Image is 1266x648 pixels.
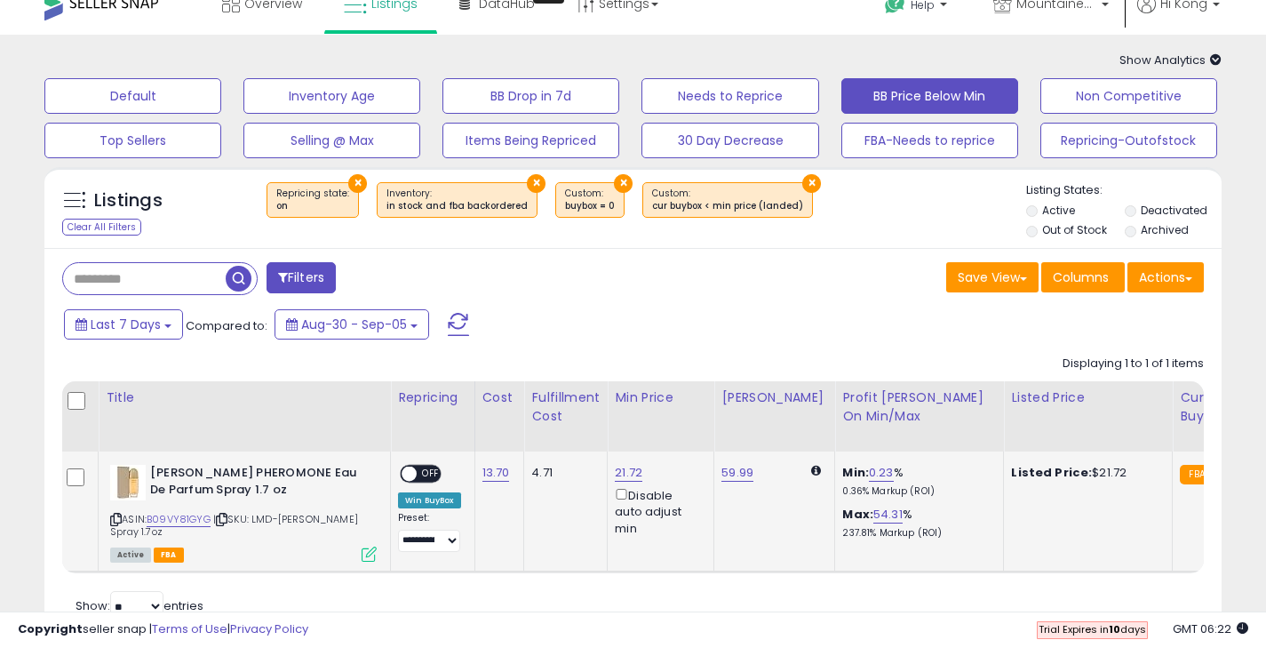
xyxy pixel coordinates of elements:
div: Repricing [398,388,467,407]
button: × [802,174,821,193]
a: 13.70 [482,464,510,482]
div: % [842,465,990,498]
button: Needs to Reprice [641,78,818,114]
div: % [842,507,990,540]
span: | SKU: LMD-[PERSON_NAME] Spray 1.7oz [110,512,358,539]
button: Save View [946,262,1039,292]
a: Privacy Policy [230,620,308,637]
label: Out of Stock [1042,222,1107,237]
button: Inventory Age [243,78,420,114]
button: Repricing-Outofstock [1040,123,1217,158]
span: Inventory : [386,187,528,213]
button: BB Price Below Min [841,78,1018,114]
strong: Copyright [18,620,83,637]
p: Listing States: [1026,182,1222,199]
a: 21.72 [615,464,642,482]
span: Repricing state : [276,187,349,213]
button: Non Competitive [1040,78,1217,114]
div: ASIN: [110,465,377,560]
span: 2025-09-13 06:22 GMT [1173,620,1248,637]
label: Archived [1141,222,1189,237]
a: B09VY81GYG [147,512,211,527]
span: Trial Expires in days [1039,622,1146,636]
span: Custom: [652,187,803,213]
div: in stock and fba backordered [386,200,528,212]
div: Displaying 1 to 1 of 1 items [1063,356,1204,372]
button: × [614,174,633,193]
div: Title [106,388,383,407]
button: × [527,174,545,193]
div: cur buybox < min price (landed) [652,200,803,212]
a: 59.99 [721,464,753,482]
p: 237.81% Markup (ROI) [842,527,990,540]
div: on [276,200,349,212]
button: Aug-30 - Sep-05 [275,309,429,340]
b: Min: [842,464,869,481]
b: [PERSON_NAME] PHEROMONE Eau De Parfum Spray 1.7 oz [150,465,366,502]
label: Active [1042,203,1075,218]
label: Deactivated [1141,203,1207,218]
span: Compared to: [186,317,267,334]
b: Max: [842,506,873,523]
button: FBA-Needs to reprice [841,123,1018,158]
th: The percentage added to the cost of goods (COGS) that forms the calculator for Min & Max prices. [835,381,1004,452]
a: Terms of Use [152,620,227,637]
b: Listed Price: [1011,464,1092,481]
span: Show: entries [76,597,203,614]
div: seller snap | | [18,621,308,638]
button: Top Sellers [44,123,221,158]
button: BB Drop in 7d [442,78,619,114]
button: Default [44,78,221,114]
div: Cost [482,388,517,407]
button: 30 Day Decrease [641,123,818,158]
button: Filters [267,262,336,293]
div: Fulfillment Cost [531,388,600,426]
span: Columns [1053,268,1109,286]
b: 10 [1109,622,1120,636]
span: OFF [417,467,445,482]
div: Listed Price [1011,388,1165,407]
button: Columns [1041,262,1125,292]
div: buybox = 0 [565,200,615,212]
button: Last 7 Days [64,309,183,340]
div: Win BuyBox [398,492,461,508]
div: 4.71 [531,465,593,481]
span: Last 7 Days [91,316,161,333]
span: All listings currently available for purchase on Amazon [110,548,151,563]
img: 216v8slBnaL._SL40_.jpg [110,465,146,500]
span: Show Analytics [1119,52,1222,68]
div: [PERSON_NAME] [721,388,827,407]
small: FBA [1180,465,1213,484]
div: Min Price [615,388,706,407]
div: Clear All Filters [62,219,141,236]
a: 54.31 [873,506,903,524]
button: Selling @ Max [243,123,420,158]
div: $21.72 [1011,465,1159,481]
p: 0.36% Markup (ROI) [842,485,990,498]
span: FBA [154,548,184,563]
button: × [348,174,367,193]
div: Profit [PERSON_NAME] on Min/Max [842,388,996,426]
button: Items Being Repriced [442,123,619,158]
h5: Listings [94,188,163,213]
div: Disable auto adjust min [615,485,700,537]
div: Preset: [398,512,461,552]
span: Custom: [565,187,615,213]
button: Actions [1127,262,1204,292]
a: 0.23 [869,464,894,482]
span: Aug-30 - Sep-05 [301,316,407,333]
